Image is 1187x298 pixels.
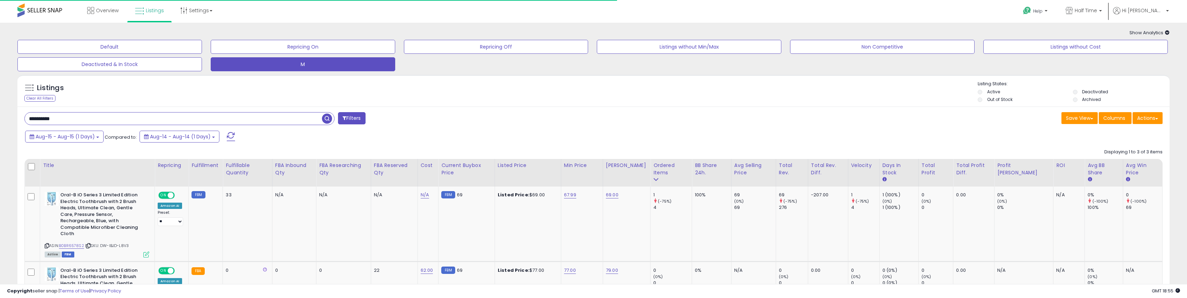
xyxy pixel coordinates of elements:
[1113,7,1169,23] a: Hi [PERSON_NAME]
[606,162,647,169] div: [PERSON_NAME]
[338,112,365,124] button: Filters
[421,162,436,169] div: Cost
[498,192,556,198] div: $69.00
[174,192,185,198] span: OFF
[922,274,931,279] small: (0%)
[59,243,84,249] a: B0BR6578S2
[191,162,220,169] div: Fulfillment
[983,40,1168,54] button: Listings without Cost
[653,192,692,198] div: 1
[498,267,556,274] div: $77.00
[856,198,869,204] small: (-75%)
[1129,29,1170,36] span: Show Analytics
[1082,96,1101,102] label: Archived
[564,267,576,274] a: 77.00
[1088,176,1092,183] small: Avg BB Share.
[882,204,918,211] div: 1 (100%)
[85,243,129,248] span: | SKU: DW-IBJD-L8V3
[441,162,492,176] div: Current Buybox Price
[498,191,529,198] b: Listed Price:
[404,40,588,54] button: Repricing Off
[922,267,953,274] div: 0
[882,267,918,274] div: 0 (0%)
[779,267,808,274] div: 0
[90,288,121,294] a: Privacy Policy
[1088,192,1123,198] div: 0%
[7,288,32,294] strong: Copyright
[779,192,808,198] div: 69
[191,267,204,275] small: FBA
[45,267,59,281] img: 41hFyTnpbXL._SL40_.jpg
[319,192,366,198] div: N/A
[779,274,789,279] small: (0%)
[811,192,843,198] div: -207.00
[606,267,618,274] a: 79.00
[790,40,975,54] button: Non Competitive
[275,267,311,274] div: 0
[150,133,211,140] span: Aug-14 - Aug-14 (1 Days)
[374,192,412,198] div: N/A
[226,267,266,274] div: 0
[997,204,1053,211] div: 0%
[1126,162,1159,176] div: Avg Win Price
[851,274,861,279] small: (0%)
[1017,1,1054,23] a: Help
[140,131,219,143] button: Aug-14 - Aug-14 (1 Days)
[978,81,1170,87] p: Listing States:
[421,267,433,274] a: 62.00
[1126,176,1130,183] small: Avg Win Price.
[1088,162,1120,176] div: Avg BB Share
[1088,274,1097,279] small: (0%)
[734,267,771,274] div: N/A
[653,267,692,274] div: 0
[922,162,951,176] div: Total Profit
[922,192,953,198] div: 0
[653,274,663,279] small: (0%)
[1023,6,1031,15] i: Get Help
[695,162,728,176] div: BB Share 24h.
[45,252,61,257] span: All listings currently available for purchase on Amazon
[922,198,931,204] small: (0%)
[441,191,455,198] small: FBM
[997,267,1048,274] div: N/A
[1152,288,1180,294] span: 2025-08-15 18:55 GMT
[158,210,183,226] div: Preset:
[275,162,313,176] div: FBA inbound Qty
[43,162,152,169] div: Title
[653,162,689,176] div: Ordered Items
[25,131,104,143] button: Aug-15 - Aug-15 (1 Days)
[997,162,1050,176] div: Profit [PERSON_NAME]
[987,96,1013,102] label: Out of Stock
[105,134,137,140] span: Compared to:
[695,267,726,274] div: 0%
[811,267,843,274] div: 0.00
[734,204,776,211] div: 69
[779,162,805,176] div: Total Rev.
[1126,192,1162,198] div: 0
[441,267,455,274] small: FBM
[158,203,182,209] div: Amazon AI
[987,89,1000,95] label: Active
[159,268,168,274] span: ON
[658,198,671,204] small: (-75%)
[60,288,89,294] a: Terms of Use
[1056,267,1079,274] div: N/A
[653,204,692,211] div: 4
[882,274,892,279] small: (0%)
[159,192,168,198] span: ON
[421,191,429,198] a: N/A
[211,40,395,54] button: Repricing On
[1033,8,1043,14] span: Help
[1103,115,1125,122] span: Columns
[1133,112,1163,124] button: Actions
[62,252,74,257] span: FBM
[45,192,59,206] img: 41hFyTnpbXL._SL40_.jpg
[606,191,618,198] a: 69.00
[374,267,412,274] div: 22
[1126,267,1157,274] div: N/A
[211,57,395,71] button: M
[922,204,953,211] div: 0
[36,133,95,140] span: Aug-15 - Aug-15 (1 Days)
[564,191,576,198] a: 67.99
[851,192,879,198] div: 1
